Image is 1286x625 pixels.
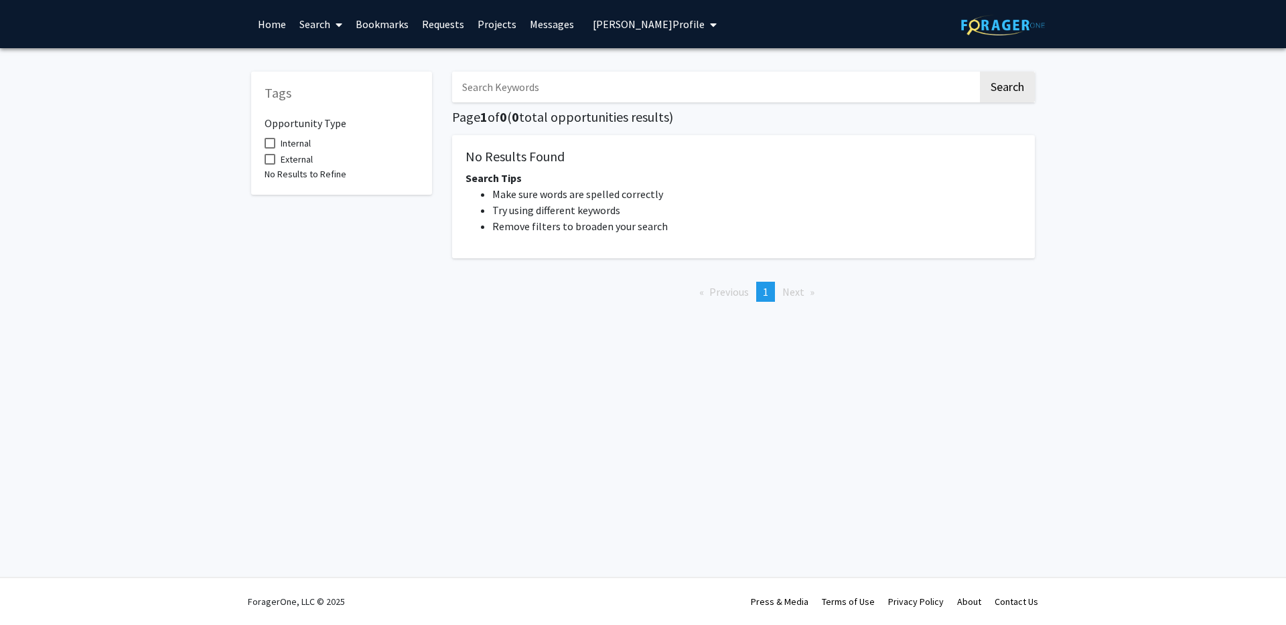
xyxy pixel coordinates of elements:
[293,1,349,48] a: Search
[980,72,1035,102] button: Search
[349,1,415,48] a: Bookmarks
[512,108,519,125] span: 0
[500,108,507,125] span: 0
[265,106,419,130] h6: Opportunity Type
[492,218,1021,234] li: Remove filters to broaden your search
[751,596,808,608] a: Press & Media
[265,168,346,180] span: No Results to Refine
[415,1,471,48] a: Requests
[281,135,311,151] span: Internal
[961,15,1045,35] img: ForagerOne Logo
[248,578,345,625] div: ForagerOne, LLC © 2025
[466,171,522,185] span: Search Tips
[452,72,978,102] input: Search Keywords
[492,202,1021,218] li: Try using different keywords
[492,186,1021,202] li: Make sure words are spelled correctly
[452,109,1035,125] h5: Page of ( total opportunities results)
[995,596,1038,608] a: Contact Us
[822,596,875,608] a: Terms of Use
[471,1,523,48] a: Projects
[593,17,705,31] span: [PERSON_NAME] Profile
[251,1,293,48] a: Home
[523,1,581,48] a: Messages
[265,85,419,101] h5: Tags
[709,285,749,298] span: Previous
[888,596,944,608] a: Privacy Policy
[452,282,1035,302] ul: Pagination
[466,149,1021,165] h5: No Results Found
[281,151,313,167] span: External
[782,285,804,298] span: Next
[957,596,981,608] a: About
[763,285,768,298] span: 1
[480,108,488,125] span: 1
